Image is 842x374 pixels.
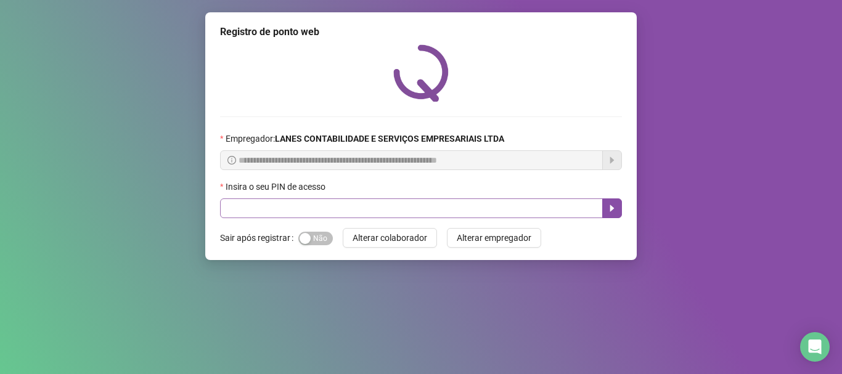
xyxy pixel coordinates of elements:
[800,332,830,362] div: Open Intercom Messenger
[220,25,622,39] div: Registro de ponto web
[353,231,427,245] span: Alterar colaborador
[343,228,437,248] button: Alterar colaborador
[275,134,504,144] strong: LANES CONTABILIDADE E SERVIÇOS EMPRESARIAIS LTDA
[226,132,504,145] span: Empregador :
[220,180,333,193] label: Insira o seu PIN de acesso
[607,203,617,213] span: caret-right
[220,228,298,248] label: Sair após registrar
[457,231,531,245] span: Alterar empregador
[227,156,236,165] span: info-circle
[447,228,541,248] button: Alterar empregador
[393,44,449,102] img: QRPoint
